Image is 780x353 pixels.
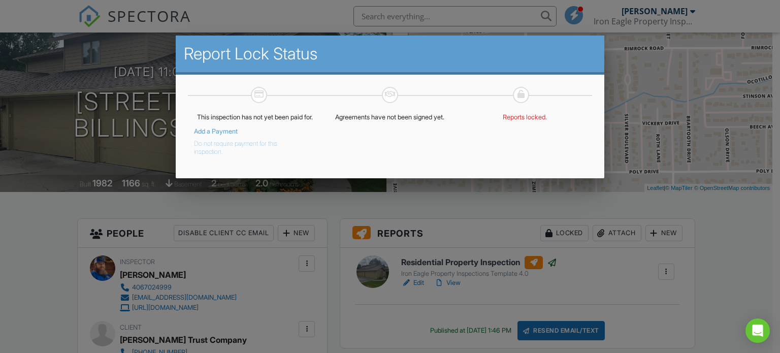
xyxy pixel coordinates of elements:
[745,318,770,343] div: Open Intercom Messenger
[184,44,597,64] h2: Report Lock Status
[194,136,302,156] button: Do not require payment for this inspection.
[329,113,451,121] p: Agreements have not been signed yet.
[464,113,587,121] p: Reports locked.
[194,113,317,121] p: This inspection has not yet been paid for.
[194,127,238,135] a: Add a Payment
